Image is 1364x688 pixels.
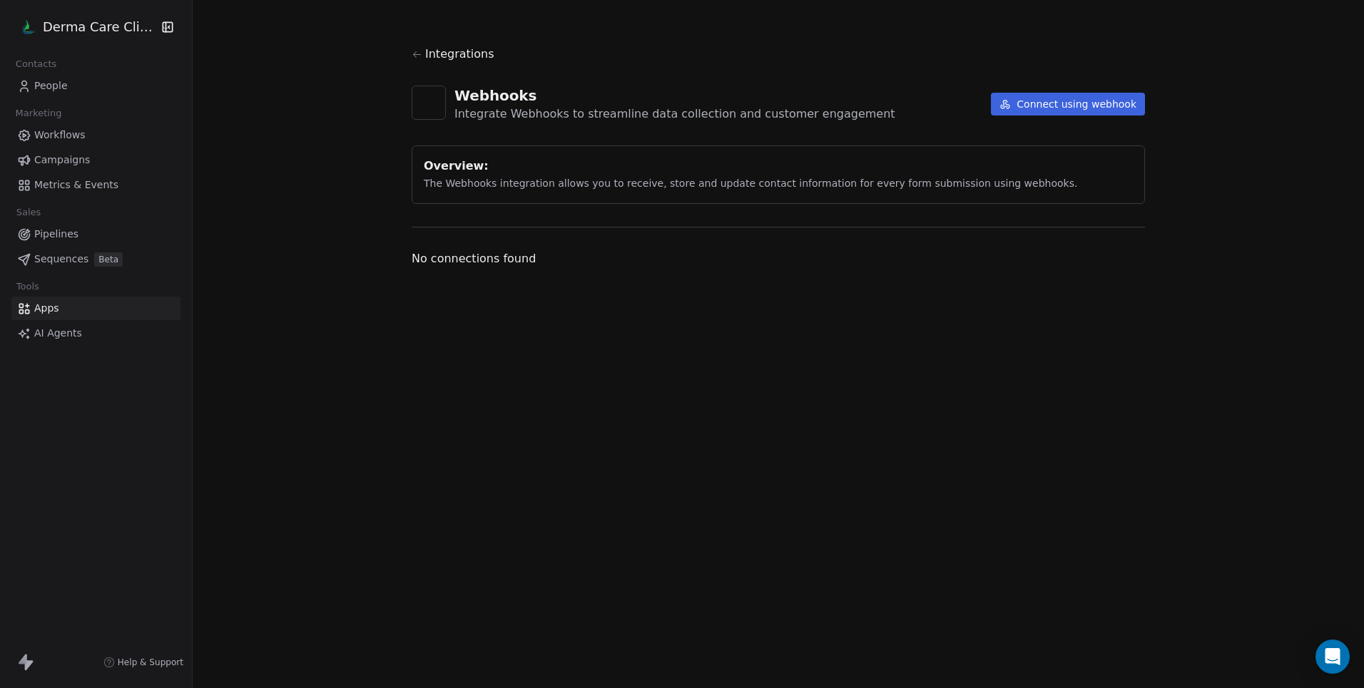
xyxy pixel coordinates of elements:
a: Help & Support [103,657,183,668]
span: Pipelines [34,227,78,242]
span: Campaigns [34,153,90,168]
span: Marketing [9,103,68,124]
span: No connections found [412,250,1145,267]
span: Tools [10,276,45,297]
span: Sales [10,202,47,223]
span: Help & Support [118,657,183,668]
span: The Webhooks integration allows you to receive, store and update contact information for every fo... [424,178,1077,189]
span: Workflows [34,128,86,143]
span: Beta [94,252,123,267]
span: Metrics & Events [34,178,118,192]
img: 1%20(3).png [20,19,37,36]
span: AI Agents [34,326,82,341]
a: Pipelines [11,222,180,246]
div: Open Intercom Messenger [1315,640,1350,674]
span: Sequences [34,252,88,267]
span: Contacts [9,53,63,75]
button: Derma Care Clinic [17,15,152,39]
a: Workflows [11,123,180,147]
a: Metrics & Events [11,173,180,197]
button: Connect using webhook [991,93,1145,115]
a: AI Agents [11,322,180,345]
img: webhooks.svg [419,93,439,113]
a: Integrations [412,46,1145,63]
div: Integrate Webhooks to streamline data collection and customer engagement [454,106,895,123]
a: Campaigns [11,148,180,172]
span: Derma Care Clinic [43,18,157,36]
a: People [11,74,180,98]
span: People [34,78,68,93]
a: Apps [11,297,180,320]
div: Webhooks [454,86,895,106]
span: Apps [34,301,59,316]
span: Integrations [425,46,494,63]
div: Overview: [424,158,1133,175]
a: SequencesBeta [11,247,180,271]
